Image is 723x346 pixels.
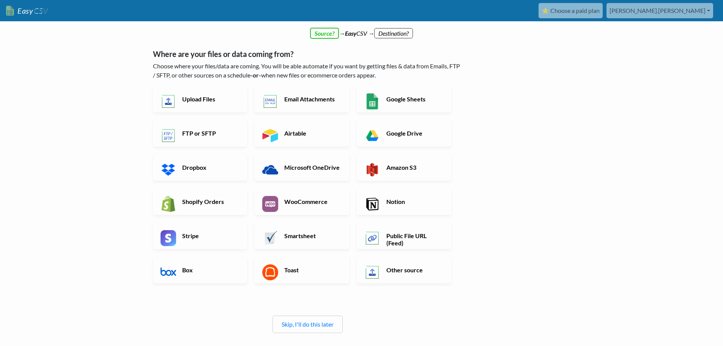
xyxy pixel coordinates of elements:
h6: Airtable [282,130,342,137]
img: Box App & API [161,264,176,280]
h6: Microsoft OneDrive [282,164,342,171]
img: Stripe App & API [161,230,176,246]
h6: WooCommerce [282,198,342,205]
a: Public File URL (Feed) [357,223,451,249]
img: Dropbox App & API [161,162,176,178]
p: Choose where your files/data are coming. You will be able automate if you want by getting files &... [153,62,462,80]
a: Amazon S3 [357,154,451,181]
h6: Other source [384,266,444,273]
h6: Shopify Orders [180,198,240,205]
a: Email Attachments [255,86,349,112]
h6: Smartsheet [282,232,342,239]
span: CSV [33,6,48,16]
a: EasyCSV [6,3,48,19]
a: Dropbox [153,154,247,181]
h6: Google Sheets [384,95,444,103]
img: Microsoft OneDrive App & API [262,162,278,178]
a: Airtable [255,120,349,147]
a: Notion [357,188,451,215]
a: Skip, I'll do this later [282,321,334,328]
img: Shopify App & API [161,196,176,212]
img: Smartsheet App & API [262,230,278,246]
a: Microsoft OneDrive [255,154,349,181]
a: FTP or SFTP [153,120,247,147]
img: Airtable App & API [262,128,278,144]
a: Upload Files [153,86,247,112]
img: Other Source App & API [364,264,380,280]
img: Public File URL App & API [364,230,380,246]
img: Amazon S3 App & API [364,162,380,178]
img: Upload Files App & API [161,93,176,109]
a: Google Drive [357,120,451,147]
h6: Upload Files [180,95,240,103]
img: Toast App & API [262,264,278,280]
img: Google Sheets App & API [364,93,380,109]
h6: Email Attachments [282,95,342,103]
a: Box [153,257,247,283]
a: ⭐ Choose a paid plan [539,3,603,18]
img: WooCommerce App & API [262,196,278,212]
b: -or- [250,71,261,79]
img: Email New CSV or XLSX File App & API [262,93,278,109]
h6: Google Drive [384,130,444,137]
h6: Dropbox [180,164,240,171]
h5: Where are your files or data coming from? [153,49,462,58]
img: FTP or SFTP App & API [161,128,176,144]
h6: Toast [282,266,342,273]
div: → CSV → [145,21,578,38]
a: Shopify Orders [153,188,247,215]
h6: Box [180,266,240,273]
img: Google Drive App & API [364,128,380,144]
img: Notion App & API [364,196,380,212]
h6: Amazon S3 [384,164,444,171]
h6: FTP or SFTP [180,130,240,137]
a: Stripe [153,223,247,249]
a: Toast [255,257,349,283]
a: WooCommerce [255,188,349,215]
a: [PERSON_NAME].[PERSON_NAME] [606,3,713,18]
h6: Public File URL (Feed) [384,232,444,246]
h6: Stripe [180,232,240,239]
a: Google Sheets [357,86,451,112]
h6: Notion [384,198,444,205]
a: Other source [357,257,451,283]
a: Smartsheet [255,223,349,249]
